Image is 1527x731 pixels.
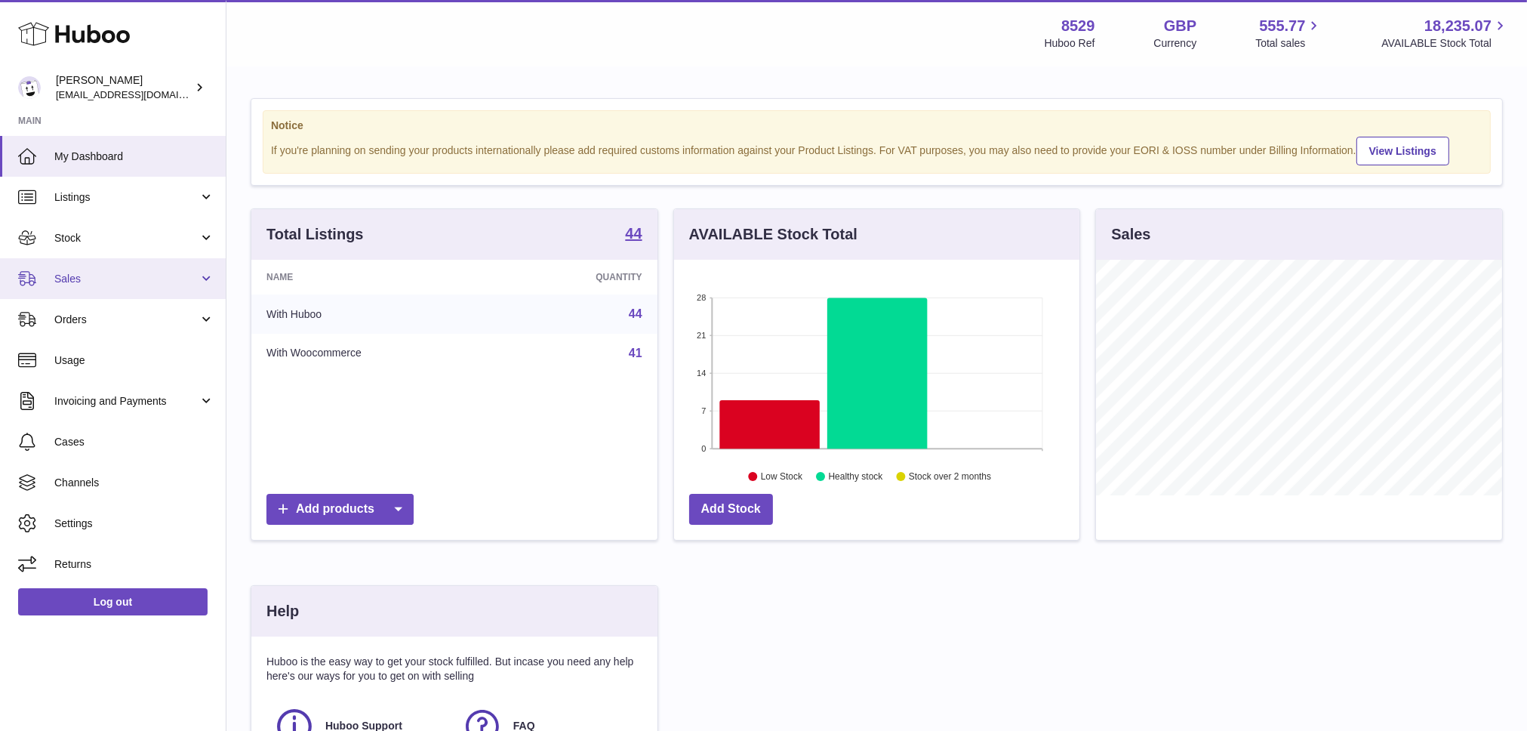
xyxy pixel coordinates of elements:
a: Add Stock [689,494,773,525]
strong: GBP [1164,16,1196,36]
div: If you're planning on sending your products internationally please add required customs informati... [271,134,1482,165]
span: Listings [54,190,199,205]
text: Stock over 2 months [909,472,991,483]
span: Settings [54,517,214,531]
span: Stock [54,231,199,245]
span: 555.77 [1259,16,1305,36]
strong: 44 [625,226,642,241]
p: Huboo is the easy way to get your stock fulfilled. But incase you need any help here's our ways f... [266,655,642,683]
strong: Notice [271,119,1482,133]
span: Channels [54,476,214,490]
text: 28 [697,293,706,302]
a: 44 [629,307,642,320]
text: Low Stock [761,472,803,483]
strong: 8529 [1061,16,1095,36]
span: [EMAIL_ADDRESS][DOMAIN_NAME] [56,88,222,100]
a: Log out [18,588,208,615]
a: Add products [266,494,414,525]
a: View Listings [1356,137,1449,165]
h3: Total Listings [266,224,364,245]
text: Healthy stock [828,472,883,483]
td: With Woocommerce [251,334,503,373]
span: Returns [54,557,214,572]
span: Orders [54,313,199,327]
a: 41 [629,347,642,359]
span: Invoicing and Payments [54,394,199,409]
span: Cases [54,435,214,449]
th: Name [251,260,503,295]
div: [PERSON_NAME] [56,73,192,102]
h3: Sales [1111,224,1150,245]
img: admin@redgrass.ch [18,76,41,99]
div: Currency [1154,36,1197,51]
a: 18,235.07 AVAILABLE Stock Total [1381,16,1509,51]
span: 18,235.07 [1424,16,1492,36]
text: 7 [701,406,706,415]
span: My Dashboard [54,150,214,164]
a: 555.77 Total sales [1255,16,1322,51]
th: Quantity [503,260,657,295]
td: With Huboo [251,295,503,334]
h3: AVAILABLE Stock Total [689,224,857,245]
span: Sales [54,272,199,286]
text: 0 [701,444,706,453]
span: Usage [54,353,214,368]
text: 21 [697,331,706,340]
h3: Help [266,601,299,622]
a: 44 [625,226,642,244]
span: Total sales [1255,36,1322,51]
span: AVAILABLE Stock Total [1381,36,1509,51]
div: Huboo Ref [1045,36,1095,51]
text: 14 [697,369,706,378]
